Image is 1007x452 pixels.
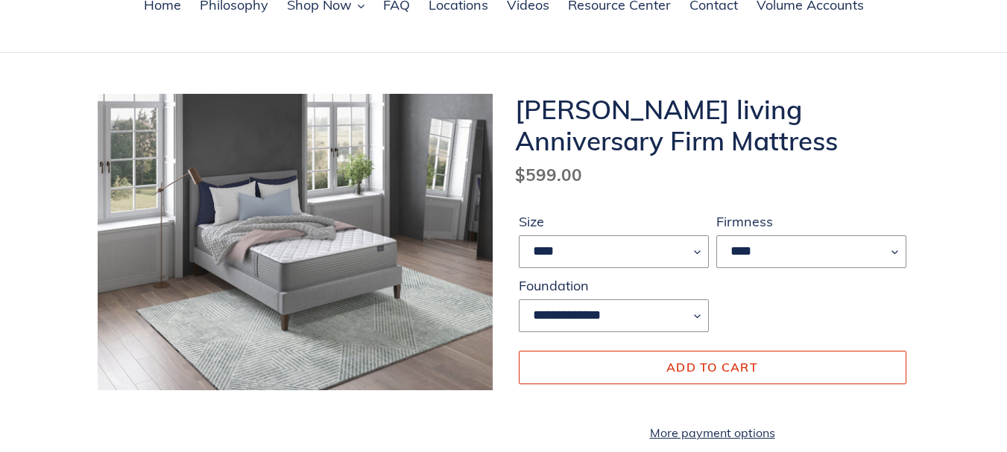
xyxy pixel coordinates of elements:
[519,424,906,442] a: More payment options
[716,211,906,232] label: Firmness
[519,276,709,296] label: Foundation
[519,211,709,232] label: Size
[519,351,906,383] button: Add to cart
[666,360,758,375] span: Add to cart
[515,94,910,156] h1: [PERSON_NAME] living Anniversary Firm Mattress
[515,164,582,185] span: $599.00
